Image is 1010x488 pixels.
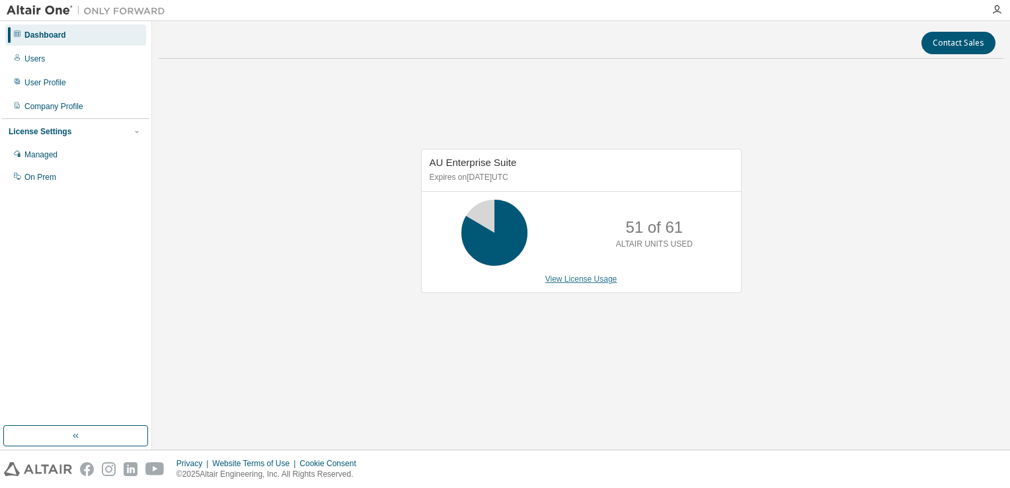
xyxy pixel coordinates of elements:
div: Dashboard [24,30,66,40]
img: linkedin.svg [124,462,137,476]
p: © 2025 Altair Engineering, Inc. All Rights Reserved. [176,469,364,480]
img: instagram.svg [102,462,116,476]
span: AU Enterprise Suite [430,157,517,168]
div: User Profile [24,77,66,88]
img: facebook.svg [80,462,94,476]
img: altair_logo.svg [4,462,72,476]
p: 51 of 61 [625,216,683,239]
p: Expires on [DATE] UTC [430,172,730,183]
div: Privacy [176,458,212,469]
div: Users [24,54,45,64]
img: Altair One [7,4,172,17]
div: License Settings [9,126,71,137]
div: On Prem [24,172,56,183]
button: Contact Sales [921,32,995,54]
div: Managed [24,149,58,160]
a: View License Usage [545,274,617,284]
p: ALTAIR UNITS USED [616,239,693,250]
img: youtube.svg [145,462,165,476]
div: Company Profile [24,101,83,112]
div: Website Terms of Use [212,458,299,469]
div: Cookie Consent [299,458,364,469]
